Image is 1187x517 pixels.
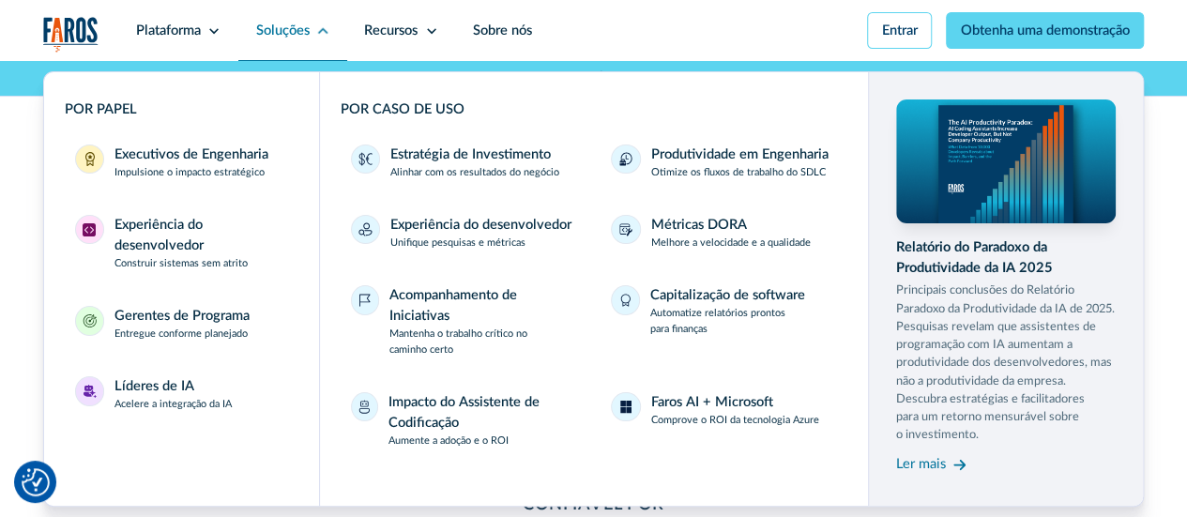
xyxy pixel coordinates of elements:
[341,275,587,368] a: Acompanhamento de IniciativasMantenha o trabalho crítico no caminho certo
[651,237,811,248] font: Melhore a velocidade e a qualidade
[601,134,847,190] a: Produtividade em EngenhariaOtimize os fluxos de trabalho do SDLC
[389,288,517,323] font: Acompanhamento de Iniciativas
[651,395,773,409] font: Faros AI + Microsoft
[22,468,50,496] img: Botão de consentimento de revisão
[390,237,525,248] font: Unifique pesquisas e métricas
[83,385,97,399] img: Líderes de IA
[601,382,847,438] a: Faros AI + MicrosoftComprove o ROI da tecnologia Azure
[390,167,559,177] font: Alinhar com os resultados do negócio
[523,495,664,513] font: Confiável por
[650,308,785,334] font: Automatize relatórios prontos para finanças
[83,222,96,236] img: Experiência do desenvolvedor
[896,457,946,471] font: Ler mais
[43,61,1144,507] nav: Soluções
[114,258,248,268] font: Construir sistemas sem atrito
[651,218,747,232] font: Métricas DORA
[341,382,587,459] a: Impacto do Assistente de CodificaçãoAumente a adoção e o ROI
[65,205,298,281] a: Experiência do desenvolvedorExperiência do desenvolvedorConstruir sistemas sem atrito
[650,288,805,302] font: Capitalização de software
[341,102,464,116] font: POR CASO DE USO
[896,240,1053,275] font: Relatório do Paradoxo da Produtividade da IA ​​2025
[43,17,99,53] a: lar
[341,205,587,261] a: Experiência do desenvolvedorUnifique pesquisas e métricas
[390,147,551,161] font: Estratégia de Investimento
[341,134,587,190] a: Estratégia de InvestimentoAlinhar com os resultados do negócio
[651,167,826,177] font: Otimize os fluxos de trabalho do SDLC
[651,147,829,161] font: Produtividade em Engenharia
[114,309,250,323] font: Gerentes de Programa
[65,102,137,116] font: POR PAPEL
[601,275,847,347] a: Capitalização de softwareAutomatize relatórios prontos para finanças
[960,23,1129,38] font: Obtenha uma demonstração
[601,205,847,261] a: Métricas DORAMelhore a velocidade e a qualidade
[83,152,97,166] img: Executivos de Engenharia
[114,399,232,409] font: Acelere a integração da IA
[473,23,532,38] font: Sobre nós
[364,23,418,38] font: Recursos
[114,147,268,161] font: Executivos de Engenharia
[388,435,509,446] font: Aumente a adoção e o ROI
[651,415,819,425] font: Comprove o ROI da tecnologia Azure
[390,218,571,232] font: Experiência do desenvolvedor
[114,218,204,252] font: Experiência do desenvolvedor
[389,328,527,355] font: Mantenha o trabalho crítico no caminho certo
[256,23,310,38] font: Soluções
[946,12,1144,49] a: Obtenha uma demonstração
[65,366,298,422] a: Líderes de IALíderes de IAAcelere a integração da IA
[43,17,99,53] img: Logotipo da empresa de análise e relatórios Faros.
[136,23,201,38] font: Plataforma
[388,395,540,430] font: Impacto do Assistente de Codificação
[114,379,194,393] font: Líderes de IA
[65,296,298,352] a: Gerentes de ProgramaGerentes de ProgramaEntregue conforme planejado
[881,23,917,38] font: Entrar
[896,99,1116,479] a: Relatório do Paradoxo da Produtividade da IA ​​2025Principais conclusões do Relatório Paradoxo da...
[65,134,298,190] a: Executivos de EngenhariaExecutivos de EngenhariaImpulsione o impacto estratégico
[896,284,1115,440] font: Principais conclusões do Relatório Paradoxo da Produtividade da IA ​​de 2025. Pesquisas revelam q...
[114,328,248,339] font: Entregue conforme planejado
[867,12,932,49] a: Entrar
[114,167,265,177] font: Impulsione o impacto estratégico
[83,314,97,328] img: Gerentes de Programa
[22,468,50,496] button: Configurações de cookies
